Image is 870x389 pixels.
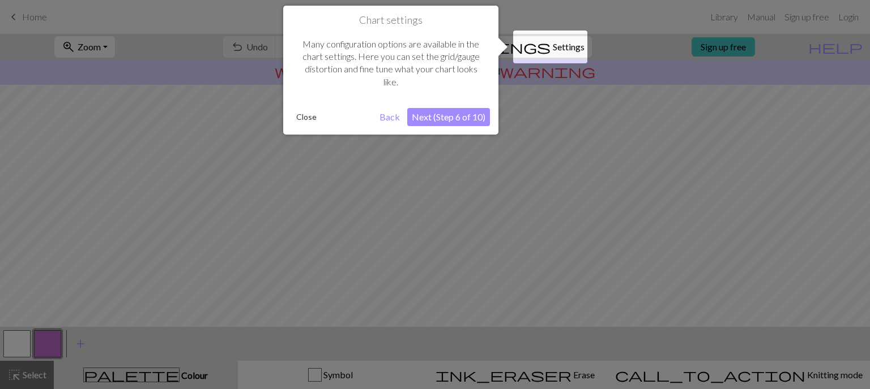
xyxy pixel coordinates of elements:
[283,6,498,135] div: Chart settings
[375,108,404,126] button: Back
[292,27,490,100] div: Many configuration options are available in the chart settings. Here you can set the grid/gauge d...
[292,14,490,27] h1: Chart settings
[292,109,321,126] button: Close
[407,108,490,126] button: Next (Step 6 of 10)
